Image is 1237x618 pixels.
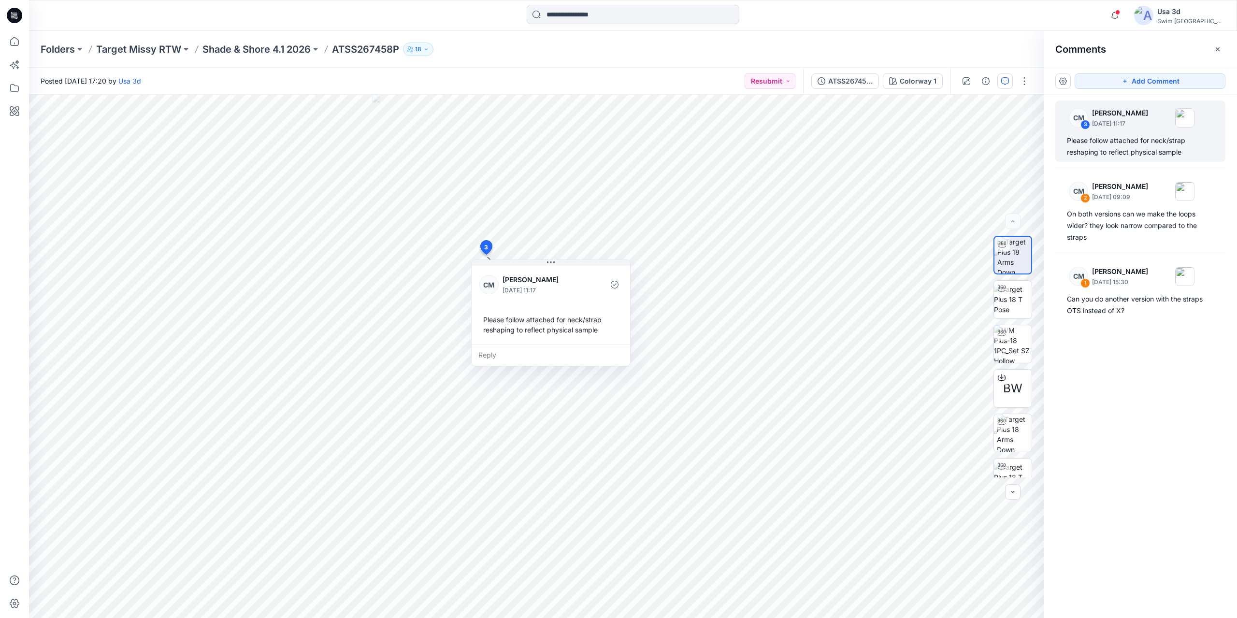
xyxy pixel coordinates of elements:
[1080,193,1090,203] div: 2
[1069,267,1088,286] div: CM
[994,284,1032,315] img: Target Plus 18 T Pose
[1092,192,1148,202] p: [DATE] 09:09
[997,237,1031,273] img: Target Plus 18 Arms Down
[1067,208,1214,243] div: On both versions can we make the loops wider? they look narrow compared to the straps
[1067,293,1214,316] div: Can you do another version with the straps OTS instead of X?
[1157,17,1225,25] div: Swim [GEOGRAPHIC_DATA]
[811,73,879,89] button: ATSS267458P
[883,73,943,89] button: Colorway 1
[997,414,1032,452] img: Target Plus 18 Arms Down
[41,43,75,56] a: Folders
[484,243,488,252] span: 3
[503,286,581,295] p: [DATE] 11:17
[1080,120,1090,129] div: 3
[41,76,141,86] span: Posted [DATE] 17:20 by
[202,43,311,56] a: Shade & Shore 4.1 2026
[96,43,181,56] a: Target Missy RTW
[1092,266,1148,277] p: [PERSON_NAME]
[994,325,1032,363] img: WM Plus-18 1PC_Set SZ Hollow
[479,311,622,339] div: Please follow attached for neck/strap reshaping to reflect physical sample
[1080,278,1090,288] div: 1
[1003,380,1022,397] span: BW
[1069,108,1088,128] div: CM
[1092,119,1148,129] p: [DATE] 11:17
[1069,182,1088,201] div: CM
[1134,6,1153,25] img: avatar
[1055,43,1106,55] h2: Comments
[978,73,993,89] button: Details
[479,275,499,294] div: CM
[994,462,1032,492] img: Target Plus 18 T Pose
[1157,6,1225,17] div: Usa 3d
[1075,73,1225,89] button: Add Comment
[828,76,873,86] div: ATSS267458P
[332,43,399,56] p: ATSS267458P
[1092,107,1148,119] p: [PERSON_NAME]
[900,76,936,86] div: Colorway 1
[503,274,581,286] p: [PERSON_NAME]
[403,43,433,56] button: 18
[1067,135,1214,158] div: Please follow attached for neck/strap reshaping to reflect physical sample
[415,44,421,55] p: 18
[1092,277,1148,287] p: [DATE] 15:30
[1092,181,1148,192] p: [PERSON_NAME]
[118,77,141,85] a: Usa 3d
[472,345,630,366] div: Reply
